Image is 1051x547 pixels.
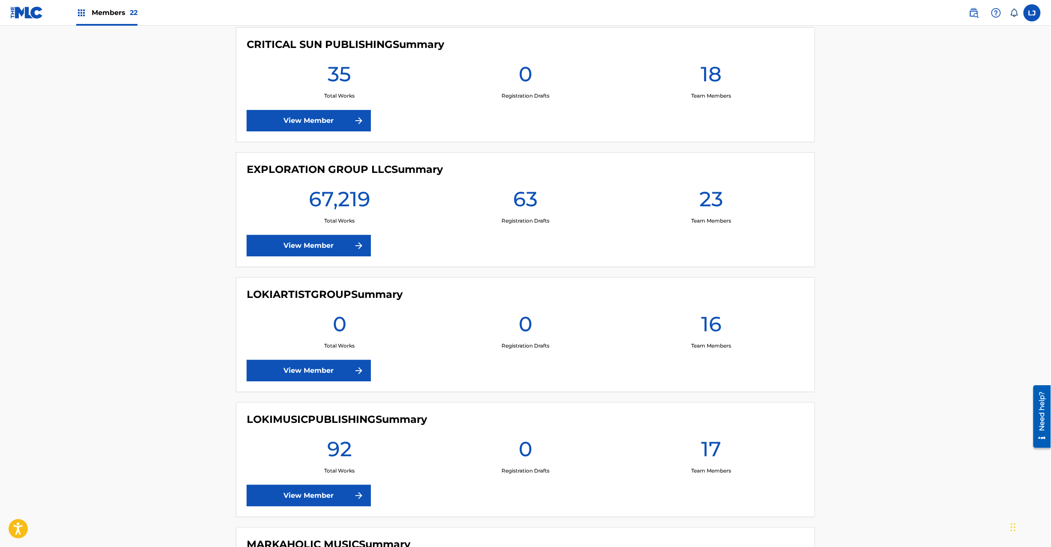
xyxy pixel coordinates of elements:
h4: CRITICAL SUN PUBLISHING [247,38,444,51]
a: View Member [247,485,371,506]
img: MLC Logo [10,6,43,19]
p: Registration Drafts [502,342,549,350]
p: Team Members [691,342,731,350]
img: f7272a7cc735f4ea7f67.svg [354,366,364,376]
h1: 0 [519,311,532,342]
h1: 67,219 [309,186,370,217]
a: View Member [247,360,371,381]
a: View Member [247,235,371,256]
div: Help [988,4,1005,21]
p: Total Works [324,342,355,350]
p: Registration Drafts [502,217,549,225]
a: View Member [247,110,371,131]
h1: 92 [327,436,352,467]
img: Top Rightsholders [76,8,87,18]
p: Team Members [691,92,731,100]
span: Members [92,8,137,18]
iframe: Resource Center [1027,382,1051,451]
p: Total Works [324,467,355,475]
a: Public Search [965,4,982,21]
div: Drag [1011,514,1016,540]
p: Registration Drafts [502,467,549,475]
p: Total Works [324,217,355,225]
h1: 0 [333,311,346,342]
p: Registration Drafts [502,92,549,100]
h1: 16 [701,311,722,342]
h4: LOKIARTISTGROUP [247,288,403,301]
div: Notifications [1010,9,1018,17]
img: f7272a7cc735f4ea7f67.svg [354,241,364,251]
img: search [969,8,979,18]
img: help [991,8,1001,18]
h1: 35 [328,61,351,92]
h4: LOKIMUSICPUBLISHING [247,413,427,426]
h1: 0 [519,436,532,467]
h1: 63 [513,186,537,217]
h4: EXPLORATION GROUP LLC [247,163,443,176]
span: 22 [130,9,137,17]
img: f7272a7cc735f4ea7f67.svg [354,491,364,501]
p: Total Works [324,92,355,100]
img: f7272a7cc735f4ea7f67.svg [354,116,364,126]
p: Team Members [691,467,731,475]
h1: 23 [699,186,723,217]
h1: 0 [519,61,532,92]
iframe: Chat Widget [1008,506,1051,547]
div: User Menu [1024,4,1041,21]
h1: 17 [701,436,721,467]
p: Team Members [691,217,731,225]
h1: 18 [701,61,722,92]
